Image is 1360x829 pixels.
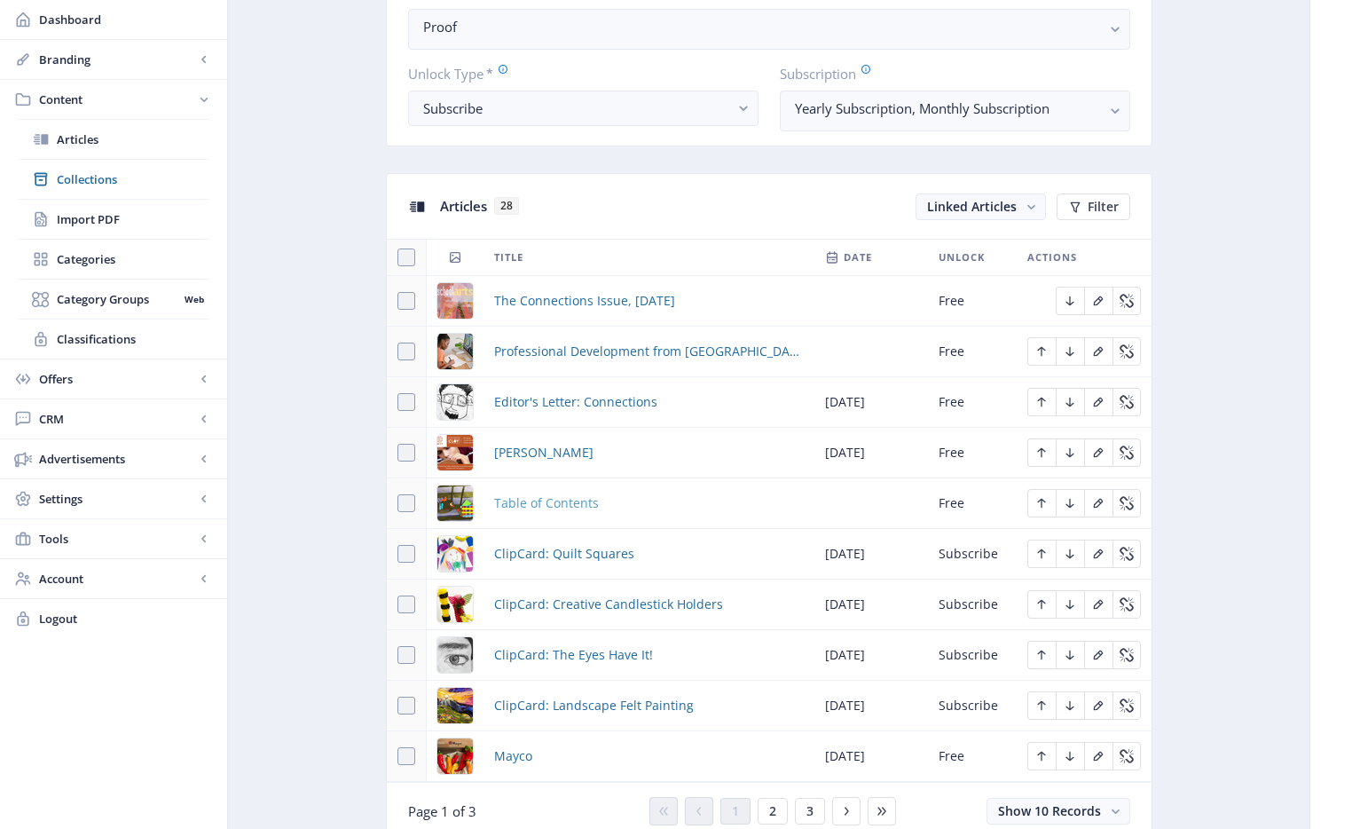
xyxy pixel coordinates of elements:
a: Edit page [1027,544,1056,561]
a: Edit page [1112,544,1141,561]
a: Edit page [1027,443,1056,460]
span: Title [494,247,523,268]
a: Edit page [1027,696,1056,713]
img: e0cbe03c-91d6-4eba-b3c9-2824e19cee1e.png [437,334,473,369]
a: ClipCard: Landscape Felt Painting [494,695,694,716]
a: Edit page [1112,595,1141,612]
img: c8549ab1-beec-466e-af72-c9cab330311f.png [437,486,473,521]
td: Free [928,327,1017,377]
td: Subscribe [928,580,1017,630]
span: Date [844,247,872,268]
a: Mayco [494,746,532,767]
a: Articles [18,120,209,159]
a: Edit page [1056,746,1084,763]
a: Classifications [18,320,209,359]
span: Account [39,570,195,588]
nb-badge: Web [178,290,209,308]
a: Edit page [1112,645,1141,662]
a: Edit page [1084,696,1112,713]
img: 5fa7e77f-eb2a-44b0-ad12-9ee8686f5098.png [437,637,473,673]
td: Free [928,276,1017,327]
a: Edit page [1056,342,1084,359]
span: Dashboard [39,11,213,28]
a: Edit page [1084,746,1112,763]
span: ClipCard: Quilt Squares [494,543,634,565]
a: Edit page [1112,493,1141,510]
td: Subscribe [928,681,1017,731]
td: [DATE] [814,529,928,580]
a: ClipCard: The Eyes Have It! [494,644,653,666]
span: Offers [39,370,195,388]
span: Advertisements [39,450,195,468]
img: dd9c14d5-4612-4f71-b6c0-f9133f006b70.png [437,283,473,319]
a: The Connections Issue, [DATE] [494,290,675,312]
a: Edit page [1084,392,1112,409]
img: 5cbfe494-0ca8-4b06-b283-0349ecaeea02.png [437,688,473,723]
td: Subscribe [928,630,1017,681]
a: Table of Contents [494,493,599,514]
a: Edit page [1027,746,1056,763]
a: Edit page [1112,746,1141,763]
div: Subscribe [423,98,729,119]
button: Filter [1057,193,1130,220]
a: Edit page [1027,595,1056,612]
img: 287b6423-90d7-45a5-ba67-951ce8abd925.png [437,435,473,470]
a: Edit page [1056,696,1084,713]
a: Edit page [1056,443,1084,460]
a: Import PDF [18,200,209,239]
a: Collections [18,160,209,199]
button: Subscribe [408,91,759,126]
a: Edit page [1027,493,1056,510]
a: Category GroupsWeb [18,280,209,319]
span: Settings [39,490,195,508]
td: [DATE] [814,377,928,428]
td: [DATE] [814,630,928,681]
td: [DATE] [814,681,928,731]
label: Subscription [780,64,1116,83]
span: Filter [1088,200,1119,214]
td: Subscribe [928,529,1017,580]
a: Edit page [1112,342,1141,359]
span: Professional Development from [GEOGRAPHIC_DATA] [494,341,804,362]
span: Branding [39,51,195,68]
td: Free [928,731,1017,782]
span: Logout [39,610,213,628]
a: Edit page [1112,443,1141,460]
button: Yearly Subscription, Monthly Subscription [780,91,1130,131]
td: [DATE] [814,731,928,782]
td: [DATE] [814,580,928,630]
button: Linked Articles [916,193,1046,220]
td: [DATE] [814,428,928,478]
a: Edit page [1084,645,1112,662]
span: 28 [494,197,519,215]
img: d301b66a-c6d1-4b8a-bb3a-d949efa2711e.png [437,536,473,572]
a: ClipCard: Creative Candlestick Holders [494,594,723,615]
a: Edit page [1084,342,1112,359]
span: Unlock [939,247,985,268]
a: Edit page [1027,645,1056,662]
a: Edit page [1056,392,1084,409]
a: Editor's Letter: Connections [494,391,657,413]
a: [PERSON_NAME] [494,442,594,463]
a: Edit page [1056,595,1084,612]
span: Articles [57,130,209,148]
td: Free [928,377,1017,428]
a: Edit page [1112,696,1141,713]
a: Edit page [1027,392,1056,409]
a: Edit page [1056,493,1084,510]
span: Actions [1027,247,1077,268]
a: Edit page [1084,291,1112,308]
a: Edit page [1056,291,1084,308]
span: Category Groups [57,290,178,308]
span: Tools [39,530,195,548]
img: b3e551fd-53e0-4302-840a-26f703a9c938.png [437,587,473,622]
span: Linked Articles [927,198,1017,215]
img: 796ca792-a29c-4a2e-8a5c-5b6e099e55f4.png [437,384,473,420]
